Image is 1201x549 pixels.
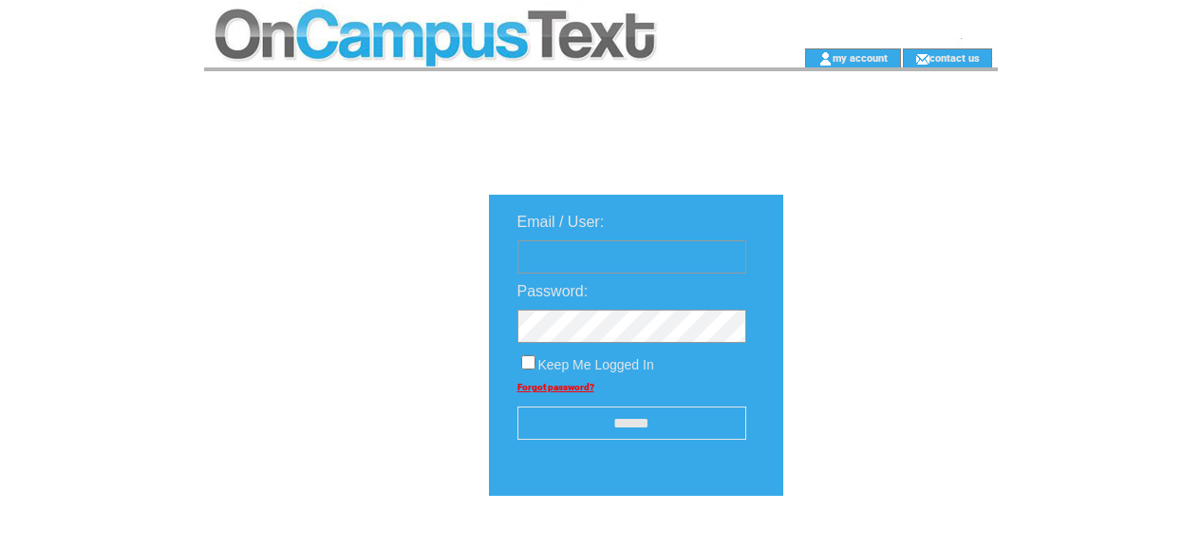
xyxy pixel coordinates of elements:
a: contact us [929,51,980,64]
span: Email / User: [517,214,605,230]
a: Forgot password? [517,382,594,392]
span: Password: [517,283,589,299]
img: account_icon.gif [818,51,833,66]
span: Keep Me Logged In [538,357,654,372]
img: contact_us_icon.gif [915,51,929,66]
a: my account [833,51,888,64]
